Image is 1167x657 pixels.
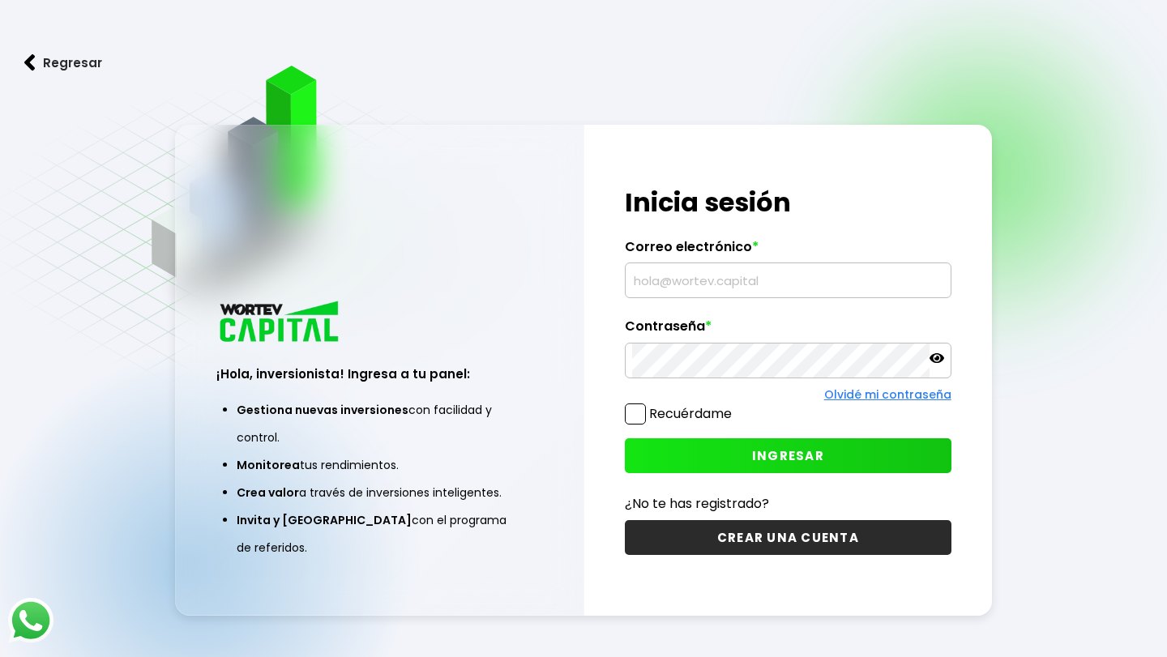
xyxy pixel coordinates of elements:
p: ¿No te has registrado? [625,493,951,514]
span: Crea valor [237,484,299,501]
span: INGRESAR [752,447,824,464]
span: Invita y [GEOGRAPHIC_DATA] [237,512,412,528]
img: flecha izquierda [24,54,36,71]
button: INGRESAR [625,438,951,473]
img: logos_whatsapp-icon.242b2217.svg [8,598,53,643]
input: hola@wortev.capital [632,263,943,297]
label: Recuérdame [649,404,732,423]
img: logo_wortev_capital [216,299,344,347]
a: ¿No te has registrado?CREAR UNA CUENTA [625,493,951,555]
button: CREAR UNA CUENTA [625,520,951,555]
label: Contraseña [625,318,951,343]
li: a través de inversiones inteligentes. [237,479,522,506]
span: Gestiona nuevas inversiones [237,402,408,418]
h3: ¡Hola, inversionista! Ingresa a tu panel: [216,365,542,383]
li: tus rendimientos. [237,451,522,479]
li: con el programa de referidos. [237,506,522,561]
li: con facilidad y control. [237,396,522,451]
h1: Inicia sesión [625,183,951,222]
a: Olvidé mi contraseña [824,386,951,403]
label: Correo electrónico [625,239,951,263]
span: Monitorea [237,457,300,473]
